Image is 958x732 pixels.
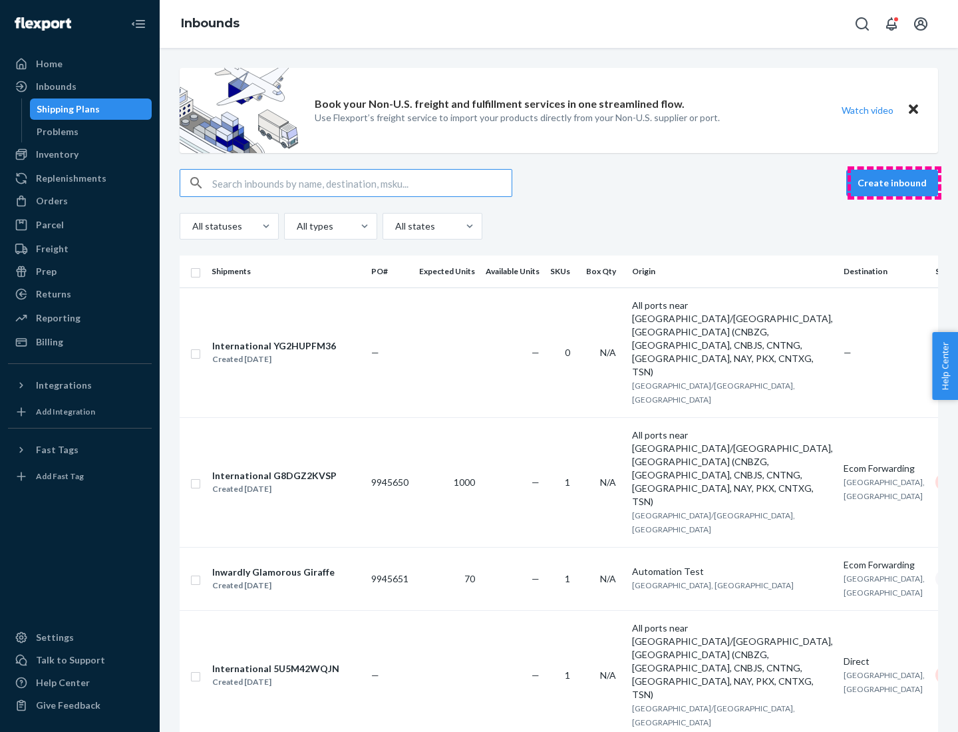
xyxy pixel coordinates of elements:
input: Search inbounds by name, destination, msku... [212,170,512,196]
span: [GEOGRAPHIC_DATA]/[GEOGRAPHIC_DATA], [GEOGRAPHIC_DATA] [632,510,795,534]
button: Fast Tags [8,439,152,460]
p: Book your Non-U.S. freight and fulfillment services in one streamlined flow. [315,96,685,112]
a: Orders [8,190,152,212]
th: SKUs [545,256,581,287]
div: Parcel [36,218,64,232]
div: Help Center [36,676,90,689]
div: Ecom Forwarding [844,462,925,475]
a: Prep [8,261,152,282]
span: [GEOGRAPHIC_DATA]/[GEOGRAPHIC_DATA], [GEOGRAPHIC_DATA] [632,381,795,405]
input: All types [295,220,297,233]
span: 1 [565,476,570,488]
a: Inbounds [181,16,239,31]
div: Created [DATE] [212,675,339,689]
span: N/A [600,476,616,488]
a: Add Integration [8,401,152,423]
span: 1 [565,573,570,584]
div: All ports near [GEOGRAPHIC_DATA]/[GEOGRAPHIC_DATA], [GEOGRAPHIC_DATA] (CNBZG, [GEOGRAPHIC_DATA], ... [632,429,833,508]
span: — [532,476,540,488]
div: Direct [844,655,925,668]
span: — [532,347,540,358]
span: [GEOGRAPHIC_DATA]/[GEOGRAPHIC_DATA], [GEOGRAPHIC_DATA] [632,703,795,727]
td: 9945650 [366,417,414,547]
div: Automation Test [632,565,833,578]
span: N/A [600,669,616,681]
div: Freight [36,242,69,256]
div: Orders [36,194,68,208]
div: Reporting [36,311,80,325]
a: Talk to Support [8,649,152,671]
a: Inbounds [8,76,152,97]
div: Fast Tags [36,443,79,457]
img: Flexport logo [15,17,71,31]
button: Close Navigation [125,11,152,37]
div: Add Fast Tag [36,470,84,482]
span: — [371,347,379,358]
div: Ecom Forwarding [844,558,925,572]
a: Reporting [8,307,152,329]
div: Returns [36,287,71,301]
span: — [532,669,540,681]
a: Add Fast Tag [8,466,152,487]
div: Shipping Plans [37,102,100,116]
a: Settings [8,627,152,648]
span: 70 [464,573,475,584]
button: Close [905,100,922,120]
span: 1000 [454,476,475,488]
button: Integrations [8,375,152,396]
p: Use Flexport’s freight service to import your products directly from your Non-U.S. supplier or port. [315,111,720,124]
div: Add Integration [36,406,95,417]
button: Open account menu [907,11,934,37]
input: All statuses [191,220,192,233]
button: Give Feedback [8,695,152,716]
a: Problems [30,121,152,142]
td: 9945651 [366,547,414,610]
th: Available Units [480,256,545,287]
span: — [532,573,540,584]
div: Created [DATE] [212,353,336,366]
span: N/A [600,573,616,584]
span: [GEOGRAPHIC_DATA], [GEOGRAPHIC_DATA] [844,574,925,598]
div: Settings [36,631,74,644]
a: Shipping Plans [30,98,152,120]
th: Shipments [206,256,366,287]
span: — [844,347,852,358]
a: Billing [8,331,152,353]
div: Talk to Support [36,653,105,667]
th: PO# [366,256,414,287]
div: Inwardly Glamorous Giraffe [212,566,335,579]
div: Integrations [36,379,92,392]
th: Destination [838,256,930,287]
button: Watch video [833,100,902,120]
a: Returns [8,283,152,305]
div: All ports near [GEOGRAPHIC_DATA]/[GEOGRAPHIC_DATA], [GEOGRAPHIC_DATA] (CNBZG, [GEOGRAPHIC_DATA], ... [632,622,833,701]
button: Create inbound [846,170,938,196]
span: 0 [565,347,570,358]
span: — [371,669,379,681]
div: Inbounds [36,80,77,93]
a: Home [8,53,152,75]
div: Replenishments [36,172,106,185]
a: Help Center [8,672,152,693]
a: Parcel [8,214,152,236]
a: Inventory [8,144,152,165]
button: Open Search Box [849,11,876,37]
div: International G8DGZ2KVSP [212,469,337,482]
button: Help Center [932,332,958,400]
span: 1 [565,669,570,681]
a: Freight [8,238,152,260]
span: [GEOGRAPHIC_DATA], [GEOGRAPHIC_DATA] [632,580,794,590]
th: Origin [627,256,838,287]
div: International 5U5M42WQJN [212,662,339,675]
th: Box Qty [581,256,627,287]
div: Prep [36,265,57,278]
input: All states [394,220,395,233]
div: Problems [37,125,79,138]
th: Expected Units [414,256,480,287]
div: Billing [36,335,63,349]
div: Home [36,57,63,71]
div: Created [DATE] [212,579,335,592]
button: Open notifications [878,11,905,37]
div: Give Feedback [36,699,100,712]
